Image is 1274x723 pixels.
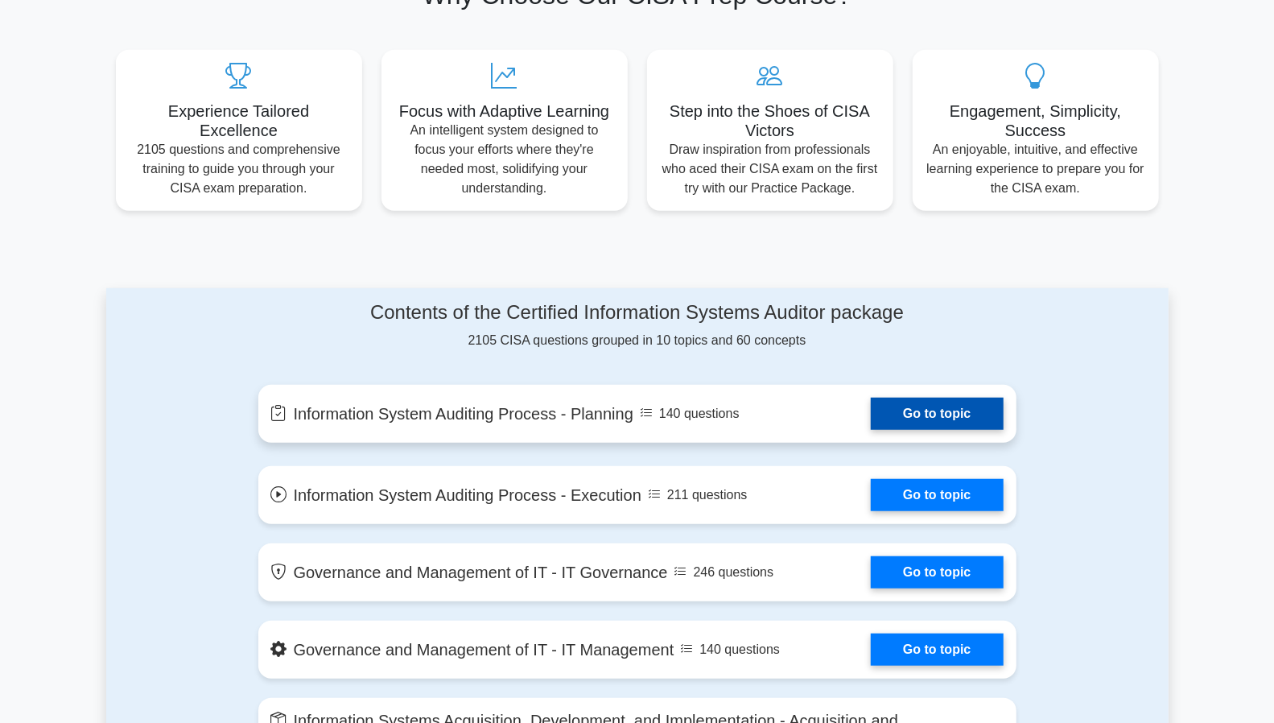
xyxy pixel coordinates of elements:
h5: Engagement, Simplicity, Success [926,101,1146,140]
div: 2105 CISA questions grouped in 10 topics and 60 concepts [258,301,1016,350]
h5: Step into the Shoes of CISA Victors [660,101,880,140]
h4: Contents of the Certified Information Systems Auditor package [258,301,1016,324]
p: An enjoyable, intuitive, and effective learning experience to prepare you for the CISA exam. [926,140,1146,198]
a: Go to topic [871,398,1003,430]
a: Go to topic [871,479,1003,511]
h5: Focus with Adaptive Learning [394,101,615,121]
p: Draw inspiration from professionals who aced their CISA exam on the first try with our Practice P... [660,140,880,198]
h5: Experience Tailored Excellence [129,101,349,140]
a: Go to topic [871,634,1003,666]
a: Go to topic [871,556,1003,589]
p: 2105 questions and comprehensive training to guide you through your CISA exam preparation. [129,140,349,198]
p: An intelligent system designed to focus your efforts where they're needed most, solidifying your ... [394,121,615,198]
